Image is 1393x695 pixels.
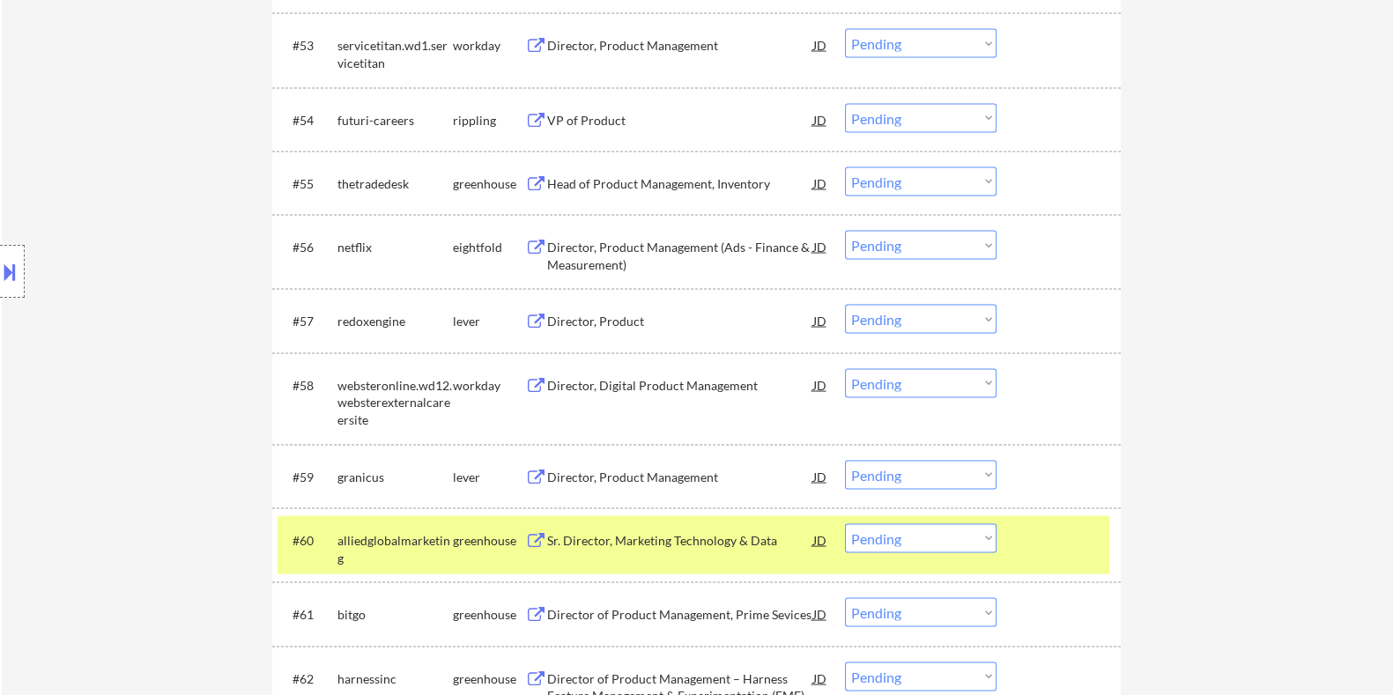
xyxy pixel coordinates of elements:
[546,175,812,193] div: Head of Product Management, Inventory
[292,670,322,688] div: #62
[452,239,524,256] div: eightfold
[546,313,812,330] div: Director, Product
[337,469,452,486] div: granicus
[337,313,452,330] div: redoxengine
[452,469,524,486] div: lever
[292,37,322,55] div: #53
[292,532,322,550] div: #60
[452,175,524,193] div: greenhouse
[337,377,452,429] div: websteronline.wd12.websterexternalcareersite
[546,112,812,129] div: VP of Product
[337,606,452,624] div: bitgo
[811,305,828,336] div: JD
[292,606,322,624] div: #61
[546,239,812,273] div: Director, Product Management (Ads - Finance & Measurement)
[452,37,524,55] div: workday
[546,606,812,624] div: Director of Product Management, Prime Sevices
[452,112,524,129] div: rippling
[452,532,524,550] div: greenhouse
[546,377,812,395] div: Director, Digital Product Management
[811,598,828,630] div: JD
[337,112,452,129] div: futuri-careers
[337,670,452,688] div: harnessinc
[546,532,812,550] div: Sr. Director, Marketing Technology & Data
[811,29,828,61] div: JD
[452,313,524,330] div: lever
[811,461,828,492] div: JD
[811,104,828,136] div: JD
[811,662,828,694] div: JD
[337,532,452,566] div: alliedglobalmarketing
[811,231,828,262] div: JD
[811,167,828,199] div: JD
[292,469,322,486] div: #59
[452,377,524,395] div: workday
[452,670,524,688] div: greenhouse
[337,175,452,193] div: thetradedesk
[337,239,452,256] div: netflix
[811,524,828,556] div: JD
[811,369,828,401] div: JD
[546,469,812,486] div: Director, Product Management
[452,606,524,624] div: greenhouse
[337,37,452,71] div: servicetitan.wd1.servicetitan
[546,37,812,55] div: Director, Product Management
